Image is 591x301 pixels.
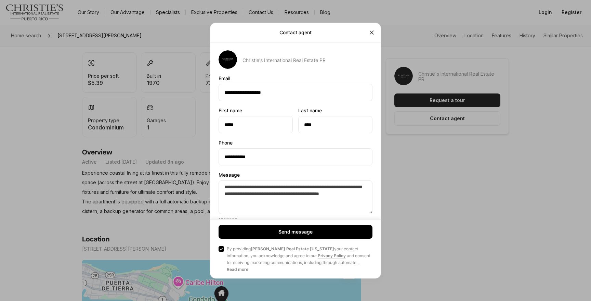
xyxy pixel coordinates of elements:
[219,140,372,146] label: Phone
[278,229,313,234] p: Send message
[219,172,372,178] label: Message
[219,116,292,133] input: First name
[219,149,372,165] input: Phone
[299,116,372,133] input: Last name
[219,84,372,101] input: Email
[227,266,248,272] b: Read more
[318,253,346,258] a: Privacy Policy
[242,58,326,63] p: Christie's International Real Estate PR
[227,245,372,266] span: By providing your contact information, you acknowledge and agree to our and consent to receiving ...
[279,30,312,35] p: Contact agent
[298,108,372,113] label: Last name
[219,225,372,238] button: Send message
[219,108,293,113] label: First name
[219,76,372,81] label: Email
[219,180,372,214] textarea: Message135/1000
[219,217,237,222] p: 135 / 1000
[251,246,334,251] b: [PERSON_NAME] Real Estate [US_STATE]
[365,26,379,39] button: Close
